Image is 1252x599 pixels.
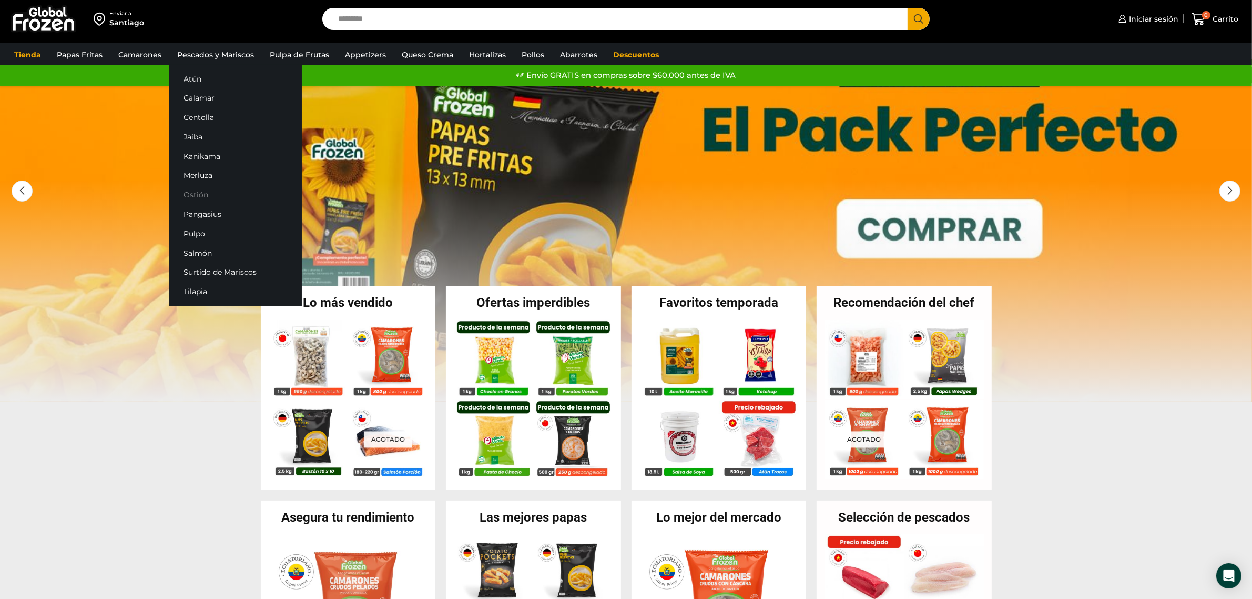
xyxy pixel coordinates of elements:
[1210,14,1239,24] span: Carrito
[109,10,144,17] div: Enviar a
[908,8,930,30] button: Search button
[817,511,992,524] h2: Selección de pescados
[1202,11,1210,19] span: 0
[169,282,302,302] a: Tilapia
[363,432,412,448] p: Agotado
[1126,14,1178,24] span: Iniciar sesión
[555,45,603,65] a: Abarrotes
[1216,563,1241,588] div: Open Intercom Messenger
[169,108,302,127] a: Centolla
[169,205,302,224] a: Pangasius
[172,45,259,65] a: Pescados y Mariscos
[169,185,302,205] a: Ostión
[113,45,167,65] a: Camarones
[1219,181,1240,202] div: Next slide
[169,127,302,147] a: Jaiba
[264,45,334,65] a: Pulpa de Frutas
[169,224,302,243] a: Pulpo
[446,511,621,524] h2: Las mejores papas
[632,511,807,524] h2: Lo mejor del mercado
[1189,7,1241,32] a: 0 Carrito
[464,45,511,65] a: Hortalizas
[261,511,436,524] h2: Asegura tu rendimiento
[817,296,992,309] h2: Recomendación del chef
[840,432,889,448] p: Agotado
[169,243,302,263] a: Salmón
[169,88,302,108] a: Calamar
[9,45,46,65] a: Tienda
[12,181,33,202] div: Previous slide
[261,296,436,309] h2: Lo más vendido
[94,10,109,28] img: address-field-icon.svg
[169,146,302,166] a: Kanikama
[516,45,549,65] a: Pollos
[169,263,302,282] a: Surtido de Mariscos
[169,166,302,185] a: Merluza
[340,45,391,65] a: Appetizers
[109,17,144,28] div: Santiago
[632,296,807,309] h2: Favoritos temporada
[446,296,621,309] h2: Ofertas imperdibles
[1116,8,1178,29] a: Iniciar sesión
[608,45,664,65] a: Descuentos
[396,45,459,65] a: Queso Crema
[169,69,302,88] a: Atún
[52,45,108,65] a: Papas Fritas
